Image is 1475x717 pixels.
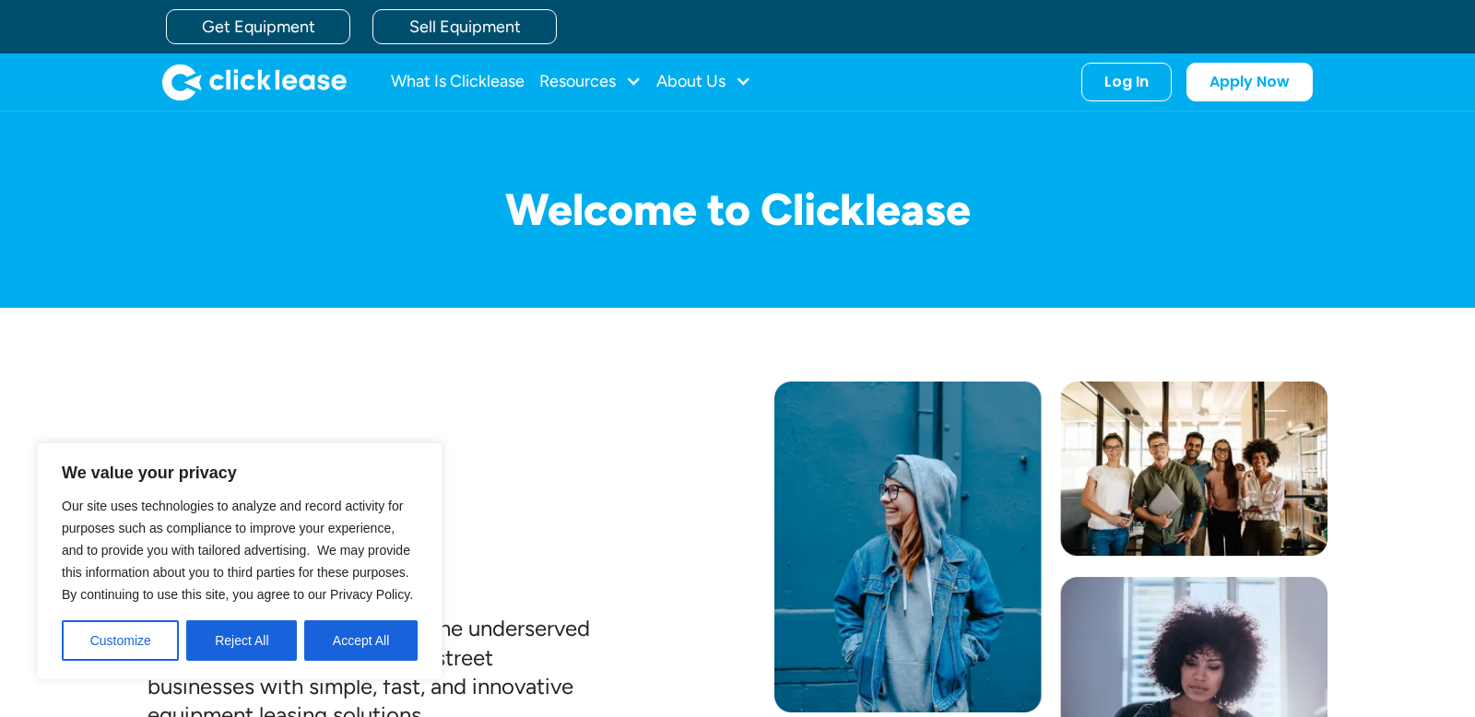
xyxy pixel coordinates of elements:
[391,64,525,100] a: What Is Clicklease
[1104,73,1149,91] div: Log In
[62,620,179,661] button: Customize
[304,620,418,661] button: Accept All
[162,64,347,100] img: Clicklease logo
[186,620,297,661] button: Reject All
[37,442,442,680] div: We value your privacy
[372,9,557,44] a: Sell Equipment
[656,64,751,100] div: About Us
[147,185,1327,234] h1: Welcome to Clicklease
[166,9,350,44] a: Get Equipment
[1186,63,1313,101] a: Apply Now
[62,462,418,484] p: We value your privacy
[162,64,347,100] a: home
[539,64,642,100] div: Resources
[62,499,413,602] span: Our site uses technologies to analyze and record activity for purposes such as compliance to impr...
